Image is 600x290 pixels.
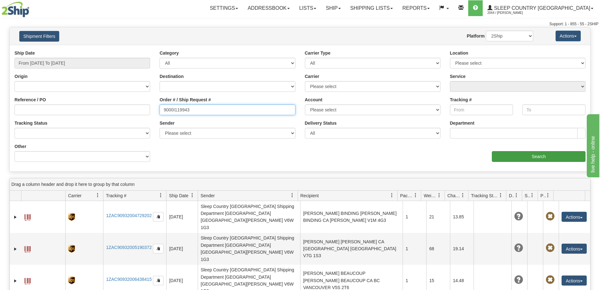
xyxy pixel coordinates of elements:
td: 19.14 [450,233,474,265]
a: Ship Date filter column settings [187,190,198,201]
label: Ship Date [15,50,35,56]
a: Tracking # filter column settings [155,190,166,201]
a: Ship [321,0,345,16]
label: Carrier [305,73,319,80]
a: Packages filter column settings [410,190,421,201]
a: Lists [294,0,321,16]
span: Weight [424,192,437,199]
label: Sender [160,120,174,126]
td: 1 [403,201,426,233]
a: Label [24,243,31,253]
iframe: chat widget [585,113,599,177]
a: Expand [12,246,19,252]
span: Packages [400,192,413,199]
a: 1ZAC90932004729202 [106,213,152,218]
a: Tracking Status filter column settings [495,190,506,201]
img: 8 - UPS [68,245,75,253]
label: Tracking # [450,97,472,103]
td: [DATE] [166,201,198,233]
input: Search [492,151,585,162]
label: Category [160,50,179,56]
span: Tracking Status [471,192,498,199]
a: Expand [12,278,19,284]
label: Reference / PO [15,97,46,103]
button: Actions [562,244,587,254]
span: Charge [447,192,461,199]
div: grid grouping header [10,178,590,191]
a: Carrier filter column settings [92,190,103,201]
td: 68 [426,233,450,265]
span: Recipient [300,192,319,199]
img: 8 - UPS [68,276,75,284]
span: Pickup Not Assigned [546,275,555,284]
a: Label [24,211,31,222]
label: Destination [160,73,183,80]
a: 1ZAC90932005190372 [106,245,152,250]
button: Actions [562,212,587,222]
button: Copy to clipboard [153,212,164,222]
label: Platform [467,33,485,39]
a: 1ZAC90932006438415 [106,277,152,282]
button: Copy to clipboard [153,244,164,253]
span: Sleep Country [GEOGRAPHIC_DATA] [492,5,590,11]
img: logo2044.jpg [2,2,29,17]
input: To [522,104,585,115]
span: Ship Date [169,192,188,199]
a: Charge filter column settings [457,190,468,201]
label: Department [450,120,475,126]
td: Sleep Country [GEOGRAPHIC_DATA] Shipping Department [GEOGRAPHIC_DATA] [GEOGRAPHIC_DATA][PERSON_NA... [198,201,300,233]
a: Expand [12,214,19,220]
label: Order # / Ship Request # [160,97,211,103]
span: Carrier [68,192,82,199]
td: [DATE] [166,233,198,265]
img: 8 - UPS [68,213,75,221]
td: 13.85 [450,201,474,233]
span: Pickup Not Assigned [546,212,555,221]
a: Delivery Status filter column settings [511,190,522,201]
span: Unknown [514,212,523,221]
label: Carrier Type [305,50,330,56]
td: Sleep Country [GEOGRAPHIC_DATA] Shipping Department [GEOGRAPHIC_DATA] [GEOGRAPHIC_DATA][PERSON_NA... [198,233,300,265]
span: Pickup Status [540,192,546,199]
button: Actions [556,31,581,41]
label: Delivery Status [305,120,337,126]
label: Other [15,143,26,150]
div: live help - online [5,4,58,11]
a: Shipment Issues filter column settings [527,190,538,201]
a: Settings [205,0,243,16]
span: Unknown [514,244,523,252]
button: Copy to clipboard [153,276,164,285]
label: Account [305,97,323,103]
span: 2044 / [PERSON_NAME] [487,10,535,16]
button: Actions [562,275,587,286]
label: Origin [15,73,27,80]
span: Pickup Not Assigned [546,244,555,252]
label: Tracking Status [15,120,47,126]
a: Pickup Status filter column settings [543,190,553,201]
div: Support: 1 - 855 - 55 - 2SHIP [2,21,598,27]
input: From [450,104,513,115]
a: Addressbook [243,0,294,16]
a: Recipient filter column settings [387,190,397,201]
a: Sleep Country [GEOGRAPHIC_DATA] 2044 / [PERSON_NAME] [483,0,598,16]
td: 1 [403,233,426,265]
td: 21 [426,201,450,233]
label: Service [450,73,466,80]
label: Location [450,50,468,56]
span: Tracking # [106,192,126,199]
td: [PERSON_NAME] [PERSON_NAME] CA [GEOGRAPHIC_DATA] [GEOGRAPHIC_DATA] V7G 1S3 [300,233,403,265]
a: Shipping lists [346,0,398,16]
a: Sender filter column settings [287,190,298,201]
a: Label [24,275,31,285]
span: Sender [201,192,215,199]
a: Weight filter column settings [434,190,445,201]
button: Shipment Filters [19,31,59,42]
a: Reports [398,0,434,16]
span: Unknown [514,275,523,284]
td: [PERSON_NAME] BINDING [PERSON_NAME] BINDING CA [PERSON_NAME] V1M 4G3 [300,201,403,233]
span: Shipment Issues [525,192,530,199]
span: Delivery Status [509,192,514,199]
